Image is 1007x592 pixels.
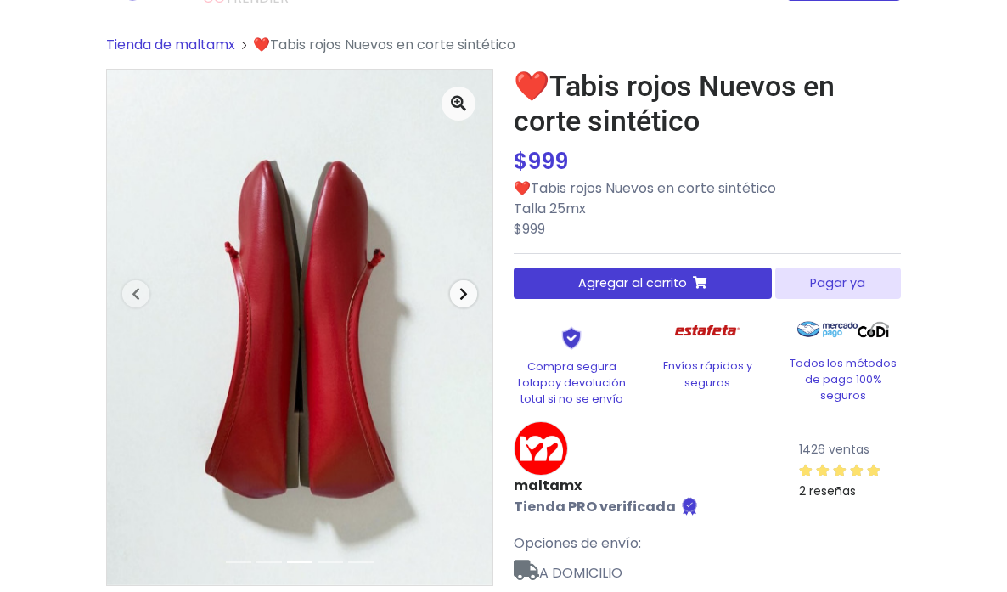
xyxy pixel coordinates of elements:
img: Mercado Pago Logo [797,313,858,347]
small: 1426 ventas [799,441,869,458]
img: medium_1752774709765.jpg [107,70,492,585]
a: maltamx [514,476,700,496]
button: Agregar al carrito [514,268,772,299]
a: 2 reseñas [799,460,901,501]
div: 5 / 5 [799,460,880,481]
b: Tienda PRO verificada [514,497,676,516]
nav: breadcrumb [106,35,901,69]
img: maltamx [514,421,568,476]
button: Pagar ya [775,268,901,299]
span: A DOMICILIO [514,554,901,584]
span: Opciones de envío: [514,533,641,553]
img: Codi Logo [858,313,889,347]
img: Tienda verificada [679,496,700,516]
p: Todos los métodos de pago 100% seguros [785,355,901,404]
h1: ❤️Tabis rojos Nuevos en corte sintético [514,69,901,138]
img: Estafeta Logo [661,313,754,349]
img: Shield [537,326,606,350]
span: ❤️Tabis rojos Nuevos en corte sintético [253,35,515,54]
p: ❤️Tabis rojos Nuevos en corte sintético Talla 25mx $999 [514,178,901,240]
p: Envíos rápidos y seguros [650,358,765,390]
span: 999 [527,146,568,177]
div: $ [514,145,901,178]
span: Agregar al carrito [578,274,687,292]
a: Tienda de maltamx [106,35,235,54]
p: Compra segura Lolapay devolución total si no se envía [514,358,629,408]
small: 2 reseñas [799,482,856,499]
